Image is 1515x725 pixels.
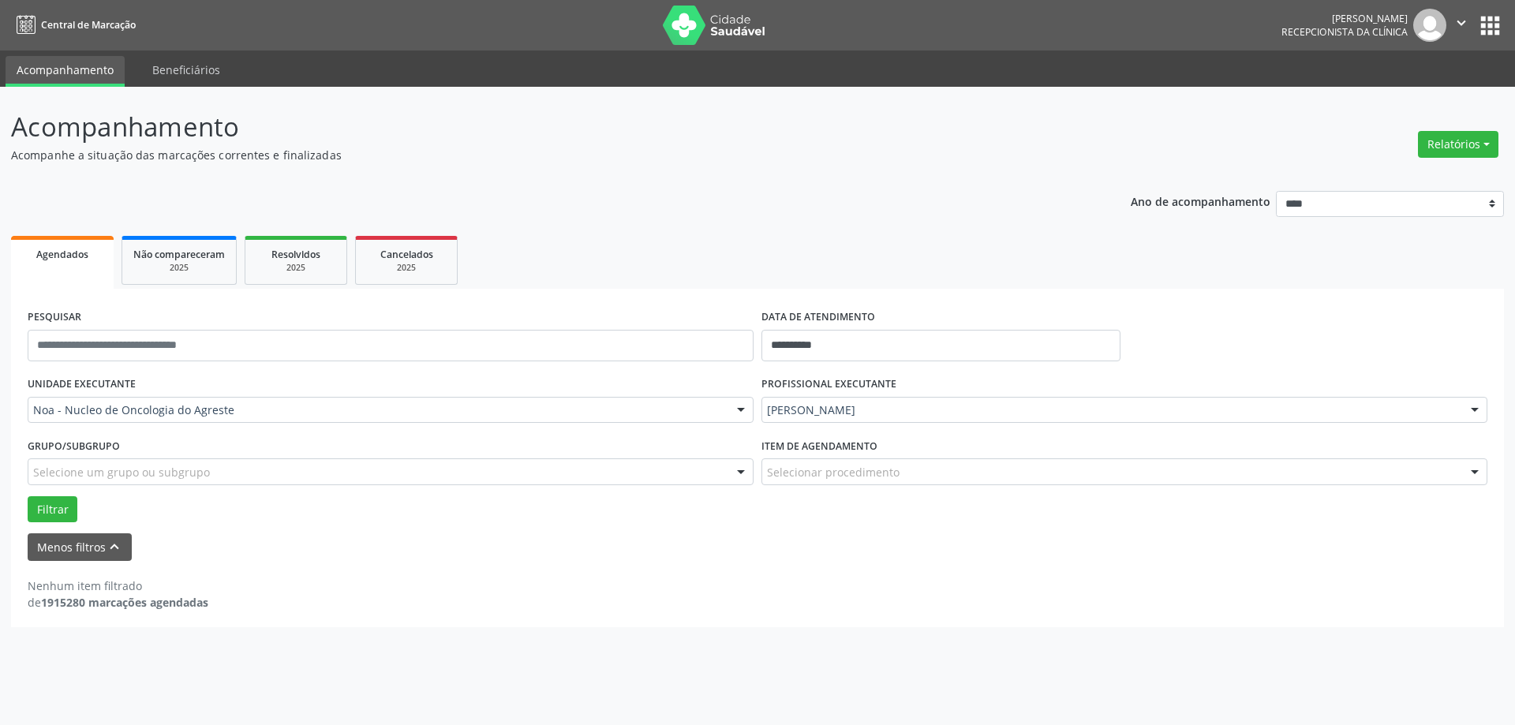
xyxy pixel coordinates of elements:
a: Acompanhamento [6,56,125,87]
a: Central de Marcação [11,12,136,38]
a: Beneficiários [141,56,231,84]
span: Agendados [36,248,88,261]
label: PROFISSIONAL EXECUTANTE [761,372,896,397]
span: Não compareceram [133,248,225,261]
div: 2025 [256,262,335,274]
div: [PERSON_NAME] [1281,12,1408,25]
p: Acompanhamento [11,107,1056,147]
img: img [1413,9,1446,42]
button: Relatórios [1418,131,1498,158]
span: Noa - Nucleo de Oncologia do Agreste [33,402,721,418]
span: Central de Marcação [41,18,136,32]
div: Nenhum item filtrado [28,577,208,594]
label: PESQUISAR [28,305,81,330]
label: UNIDADE EXECUTANTE [28,372,136,397]
strong: 1915280 marcações agendadas [41,595,208,610]
span: [PERSON_NAME] [767,402,1455,418]
button: apps [1476,12,1504,39]
span: Selecionar procedimento [767,464,900,480]
label: Grupo/Subgrupo [28,434,120,458]
span: Cancelados [380,248,433,261]
div: 2025 [133,262,225,274]
i:  [1453,14,1470,32]
button:  [1446,9,1476,42]
span: Resolvidos [271,248,320,261]
label: Item de agendamento [761,434,877,458]
div: de [28,594,208,611]
i: keyboard_arrow_up [106,538,123,555]
p: Ano de acompanhamento [1131,191,1270,211]
span: Recepcionista da clínica [1281,25,1408,39]
p: Acompanhe a situação das marcações correntes e finalizadas [11,147,1056,163]
button: Menos filtroskeyboard_arrow_up [28,533,132,561]
label: DATA DE ATENDIMENTO [761,305,875,330]
button: Filtrar [28,496,77,523]
div: 2025 [367,262,446,274]
span: Selecione um grupo ou subgrupo [33,464,210,480]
